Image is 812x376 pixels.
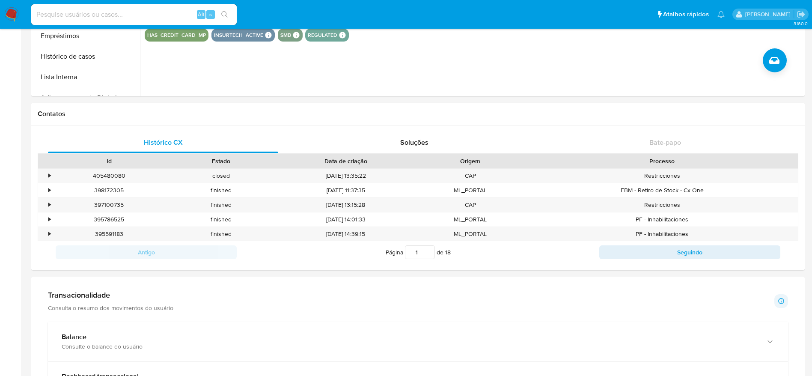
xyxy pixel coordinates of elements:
span: s [209,10,212,18]
div: finished [165,212,277,227]
div: finished [165,198,277,212]
div: ML_PORTAL [414,227,526,241]
div: Processo [532,157,792,165]
div: Origem [420,157,521,165]
div: CAP [414,198,526,212]
div: closed [165,169,277,183]
div: ML_PORTAL [414,183,526,197]
span: Atalhos rápidos [663,10,709,19]
div: Data de criação [283,157,408,165]
span: 3.160.0 [794,20,808,27]
div: Restricciones [526,198,798,212]
button: Adiantamentos de Dinheiro [33,87,140,108]
div: • [48,215,51,224]
span: Histórico CX [144,137,183,147]
a: Notificações [717,11,725,18]
div: PF - Inhabilitaciones [526,227,798,241]
div: FBM - Retiro de Stock - Cx One [526,183,798,197]
button: Empréstimos [33,26,140,46]
div: • [48,201,51,209]
div: 397100735 [53,198,165,212]
span: Alt [198,10,205,18]
div: [DATE] 11:37:35 [277,183,414,197]
button: Lista Interna [33,67,140,87]
div: CAP [414,169,526,183]
div: PF - Inhabilitaciones [526,212,798,227]
span: Soluções [400,137,428,147]
div: [DATE] 14:01:33 [277,212,414,227]
div: Restricciones [526,169,798,183]
span: 18 [445,248,451,257]
div: finished [165,227,277,241]
div: 405480080 [53,169,165,183]
span: Página de [386,245,451,259]
button: search-icon [216,9,233,21]
button: Antigo [56,245,237,259]
button: Histórico de casos [33,46,140,67]
div: Estado [171,157,271,165]
button: Seguindo [599,245,780,259]
a: Sair [797,10,806,19]
div: • [48,186,51,194]
input: Pesquise usuários ou casos... [31,9,237,20]
h1: Contatos [38,110,798,118]
div: ML_PORTAL [414,212,526,227]
div: finished [165,183,277,197]
div: 395591183 [53,227,165,241]
span: Bate-papo [649,137,681,147]
p: eduardo.dutra@mercadolivre.com [745,10,794,18]
div: Id [59,157,159,165]
div: 398172305 [53,183,165,197]
div: 395786525 [53,212,165,227]
div: • [48,172,51,180]
div: [DATE] 13:35:22 [277,169,414,183]
div: [DATE] 14:39:15 [277,227,414,241]
div: • [48,230,51,238]
div: [DATE] 13:15:28 [277,198,414,212]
